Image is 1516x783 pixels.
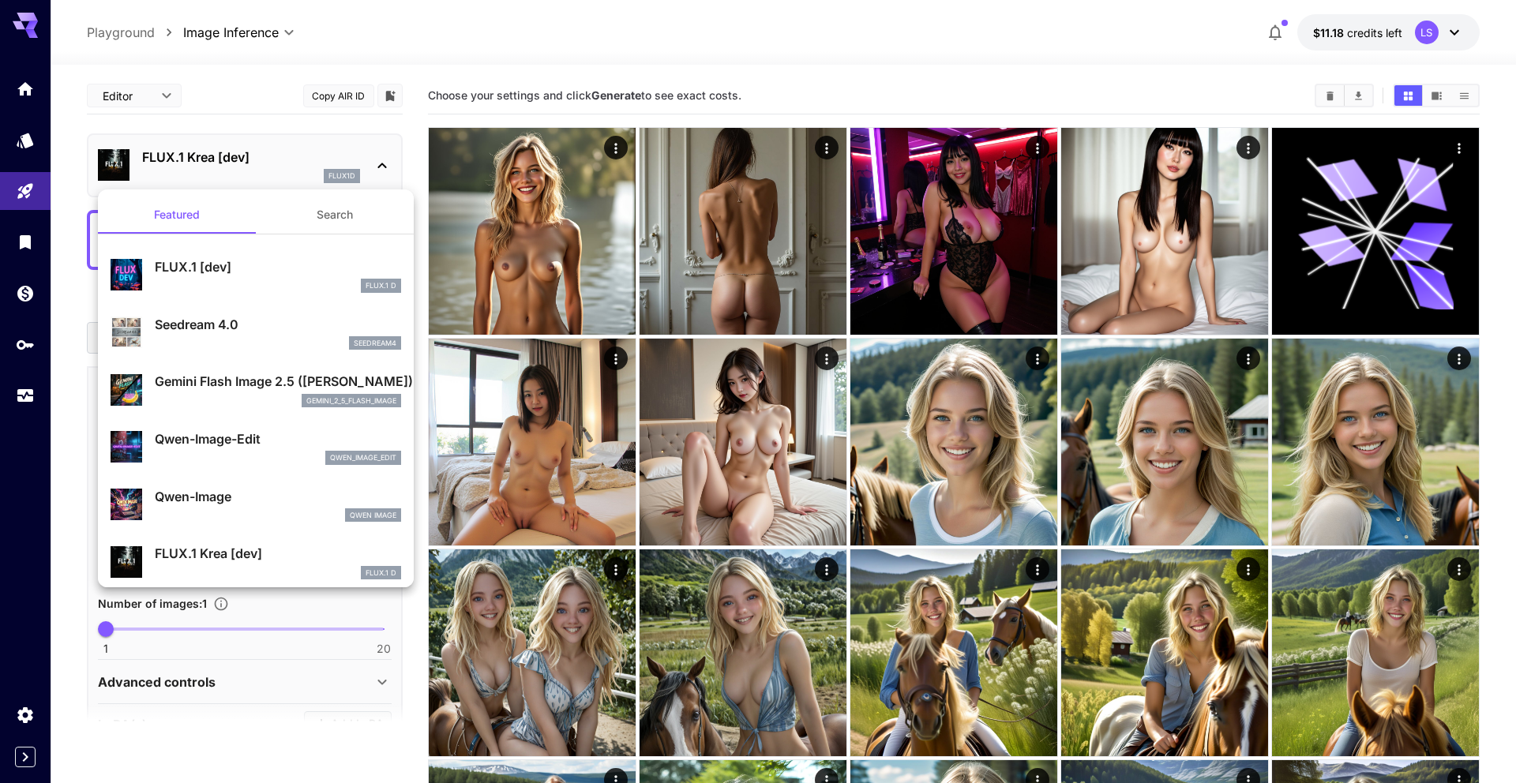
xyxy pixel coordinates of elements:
[155,487,401,506] p: Qwen-Image
[354,338,396,349] p: seedream4
[155,544,401,563] p: FLUX.1 Krea [dev]
[111,365,401,414] div: Gemini Flash Image 2.5 ([PERSON_NAME])gemini_2_5_flash_image
[111,251,401,299] div: FLUX.1 [dev]FLUX.1 D
[155,372,401,391] p: Gemini Flash Image 2.5 ([PERSON_NAME])
[111,423,401,471] div: Qwen-Image-Editqwen_image_edit
[306,395,396,406] p: gemini_2_5_flash_image
[111,538,401,586] div: FLUX.1 Krea [dev]FLUX.1 D
[155,257,401,276] p: FLUX.1 [dev]
[155,429,401,448] p: Qwen-Image-Edit
[350,510,396,521] p: Qwen Image
[256,196,414,234] button: Search
[366,280,396,291] p: FLUX.1 D
[111,481,401,529] div: Qwen-ImageQwen Image
[98,196,256,234] button: Featured
[366,568,396,579] p: FLUX.1 D
[330,452,396,463] p: qwen_image_edit
[111,309,401,357] div: Seedream 4.0seedream4
[155,315,401,334] p: Seedream 4.0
